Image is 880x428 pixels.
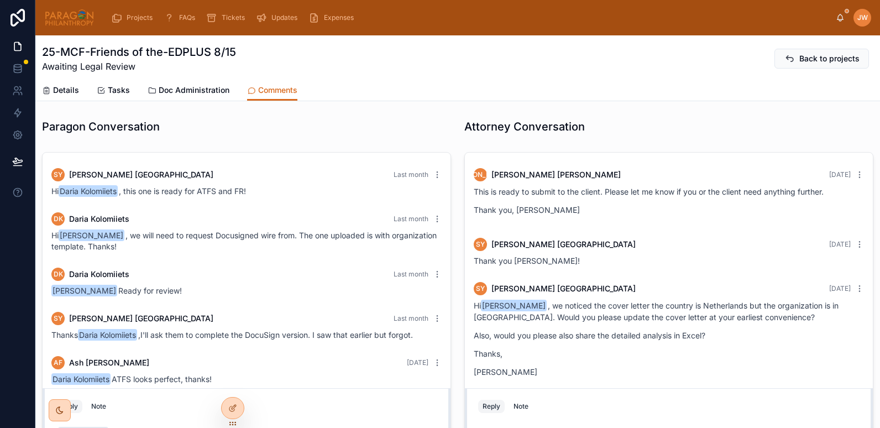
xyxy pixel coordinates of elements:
span: Updates [271,13,297,22]
span: Hi , this one is ready for ATFS and FR! [51,186,246,196]
span: Tasks [108,85,130,96]
div: Note [514,402,528,411]
span: Daria Kolomiiets [69,213,129,225]
span: JW [857,13,868,22]
p: [PERSON_NAME] [474,366,864,378]
span: Comments [258,85,297,96]
p: Hi , we noticed the cover letter the country is Netherlands but the organization is in [GEOGRAPHI... [474,300,864,323]
span: [PERSON_NAME] [GEOGRAPHIC_DATA] [491,239,636,250]
div: scrollable content [103,6,836,30]
a: Details [42,80,79,102]
span: [PERSON_NAME] [453,170,508,179]
button: Back to projects [774,49,869,69]
span: Details [53,85,79,96]
span: Last month [394,215,428,223]
span: DK [54,215,63,223]
h1: Attorney Conversation [464,119,585,134]
span: Last month [394,270,428,278]
span: [DATE] [829,170,851,179]
span: SY [476,284,485,293]
p: Also, would you please also share the detailed analysis in Excel? [474,330,864,341]
h1: 25-MCF-Friends of the-EDPLUS 8/15 [42,44,236,60]
span: SY [54,314,62,323]
span: ATFS looks perfect, thanks! [51,374,212,384]
span: Awaiting Legal Review [42,60,236,73]
button: Note [87,400,111,413]
span: [DATE] [829,240,851,248]
span: Doc Administration [159,85,229,96]
p: Thank you, [PERSON_NAME] [474,204,864,216]
h1: Paragon Conversation [42,119,160,134]
span: Daria Kolomiiets [59,185,118,197]
button: Reply [478,400,505,413]
div: Note [91,402,106,411]
span: [PERSON_NAME] [GEOGRAPHIC_DATA] [69,313,213,324]
span: [PERSON_NAME] [GEOGRAPHIC_DATA] [69,169,213,180]
span: DK [54,270,63,279]
span: [PERSON_NAME] [481,300,547,311]
span: Daria Kolomiiets [78,329,137,341]
span: Hi , we will need to request Docusigned wire from. The one uploaded is with organization template... [51,231,437,251]
span: [PERSON_NAME] [59,229,124,241]
a: Tickets [203,8,253,28]
span: Expenses [324,13,354,22]
span: Tickets [222,13,245,22]
button: Note [509,400,533,413]
span: Daria Kolomiiets [69,269,129,280]
span: Thank you [PERSON_NAME]! [474,256,580,265]
span: Last month [394,314,428,322]
a: Expenses [305,8,362,28]
img: App logo [44,9,95,27]
a: Projects [108,8,160,28]
a: Comments [247,80,297,101]
span: [PERSON_NAME] [PERSON_NAME] [491,169,621,180]
span: [PERSON_NAME] [51,285,117,296]
span: Back to projects [799,53,860,64]
span: [DATE] [829,284,851,293]
span: Last month [394,170,428,179]
span: Ready for review! [51,286,182,295]
span: [PERSON_NAME] [GEOGRAPHIC_DATA] [491,283,636,294]
span: FAQs [179,13,195,22]
span: [DATE] [407,358,428,367]
p: Thanks, [474,348,864,359]
span: SY [54,170,62,179]
span: Projects [127,13,153,22]
a: Doc Administration [148,80,229,102]
a: Updates [253,8,305,28]
span: Ash [PERSON_NAME] [69,357,149,368]
span: Thanks ,I'll ask them to complete the DocuSign version. I saw that earlier but forgot. [51,330,413,340]
span: Daria Kolomiiets [51,373,111,385]
a: Tasks [97,80,130,102]
span: AF [54,358,62,367]
a: FAQs [160,8,203,28]
p: This is ready to submit to the client. Please let me know if you or the client need anything furt... [474,186,864,197]
span: SY [476,240,485,249]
